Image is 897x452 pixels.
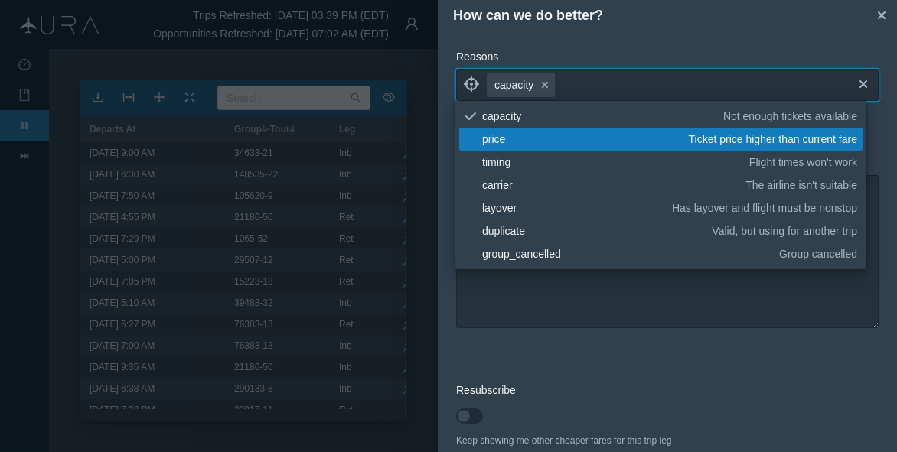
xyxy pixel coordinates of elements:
[482,132,683,147] div: price
[723,109,857,124] span: Not enough tickets available
[482,200,667,216] div: layover
[456,434,879,447] div: Keep showing me other cheaper fares for this trip leg
[745,177,857,193] span: The airline isn't suitable
[482,223,706,239] div: duplicate
[689,132,857,147] span: Ticket price higher than current fare
[482,177,740,193] div: carrier
[870,4,893,27] button: Close
[494,77,533,93] span: capacity
[779,246,857,262] span: Group cancelled
[456,384,516,396] span: Resubscribe
[482,109,718,124] div: capacity
[749,154,857,170] span: Flight times won't work
[456,50,498,63] span: Reasons
[712,223,857,239] span: Valid, but using for another trip
[453,5,870,26] h4: How can we do better?
[482,246,774,262] div: group_cancelled
[482,154,744,170] div: timing
[672,200,857,216] span: Has layover and flight must be nonstop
